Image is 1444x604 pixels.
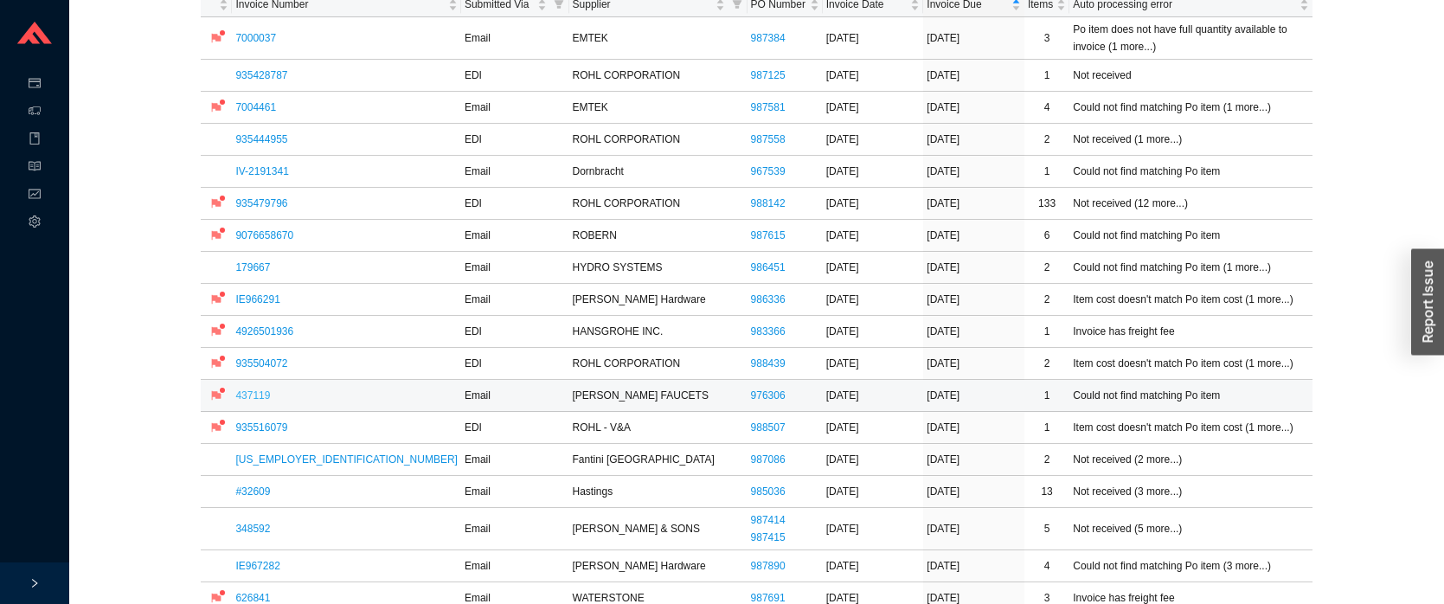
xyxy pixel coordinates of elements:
[235,560,279,572] a: IE967282
[1024,60,1069,92] td: 1
[1024,550,1069,582] td: 4
[569,252,748,284] td: HYDRO SYSTEMS
[751,131,786,148] a: 987558
[29,182,41,209] span: fund
[235,389,270,402] a: 437119
[823,124,924,156] td: [DATE]
[235,592,270,604] a: 626841
[204,127,228,151] button: flag
[751,227,786,244] a: 987615
[751,99,786,116] a: 987581
[569,550,748,582] td: [PERSON_NAME] Hardware
[1069,412,1312,444] td: Item cost doesn't match Po item cost (1 more...)
[1024,444,1069,476] td: 2
[1024,156,1069,188] td: 1
[751,355,786,372] a: 988439
[823,444,924,476] td: [DATE]
[569,508,748,550] td: [PERSON_NAME] & SONS
[461,316,569,348] td: EDI
[235,293,279,305] a: IE966291
[204,159,228,183] button: flag
[1069,156,1312,188] td: Could not find matching Po item
[569,284,748,316] td: [PERSON_NAME] Hardware
[923,156,1024,188] td: [DATE]
[204,517,228,541] button: flag
[205,198,228,209] span: flag
[29,154,41,182] span: read
[823,380,924,412] td: [DATE]
[204,383,228,408] button: flag
[823,550,924,582] td: [DATE]
[751,195,786,212] a: 988142
[461,92,569,124] td: Email
[569,92,748,124] td: EMTEK
[569,348,748,380] td: ROHL CORPORATION
[1069,220,1312,252] td: Could not find matching Po item
[461,252,569,284] td: Email
[751,323,786,340] a: 983366
[29,209,41,237] span: setting
[923,412,1024,444] td: [DATE]
[204,415,228,440] button: flag
[205,454,228,465] span: flag
[205,326,228,337] span: flag
[204,351,228,376] button: flag
[235,325,293,337] a: 4926501936
[569,412,748,444] td: ROHL - V&A
[923,220,1024,252] td: [DATE]
[235,229,293,241] a: 9076658670
[1069,92,1312,124] td: Could not find matching Po item (1 more...)
[1024,252,1069,284] td: 2
[461,284,569,316] td: Email
[205,102,228,112] span: flag
[923,124,1024,156] td: [DATE]
[461,156,569,188] td: Email
[235,32,276,44] a: 7000037
[235,165,288,177] a: IV-2191341
[461,444,569,476] td: Email
[1069,550,1312,582] td: Could not find matching Po item (3 more...)
[205,486,228,497] span: flag
[205,593,228,603] span: flag
[204,554,228,578] button: flag
[1069,508,1312,550] td: Not received (5 more...)
[1024,17,1069,60] td: 3
[823,188,924,220] td: [DATE]
[235,197,287,209] a: 935479796
[461,476,569,508] td: Email
[205,70,228,80] span: flag
[823,348,924,380] td: [DATE]
[569,188,748,220] td: ROHL CORPORATION
[235,101,276,113] a: 7004461
[751,451,786,468] a: 987086
[235,485,270,498] a: #32609
[1069,60,1312,92] td: Not received
[569,380,748,412] td: [PERSON_NAME] FAUCETS
[751,529,786,546] a: 987415
[1069,124,1312,156] td: Not received (1 more...)
[569,156,748,188] td: Dornbracht
[461,348,569,380] td: EDI
[204,479,228,504] button: flag
[823,17,924,60] td: [DATE]
[235,357,287,369] a: 935504072
[1024,348,1069,380] td: 2
[823,476,924,508] td: [DATE]
[461,124,569,156] td: EDI
[823,252,924,284] td: [DATE]
[205,422,228,433] span: flag
[751,259,786,276] a: 986451
[235,523,270,535] a: 348592
[751,387,786,404] a: 976306
[205,134,228,145] span: flag
[1024,316,1069,348] td: 1
[205,166,228,177] span: flag
[235,421,287,434] a: 935516079
[461,188,569,220] td: EDI
[569,316,748,348] td: HANSGROHE INC.
[751,511,786,529] a: 987414
[461,220,569,252] td: Email
[204,255,228,280] button: flag
[1024,380,1069,412] td: 1
[923,348,1024,380] td: [DATE]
